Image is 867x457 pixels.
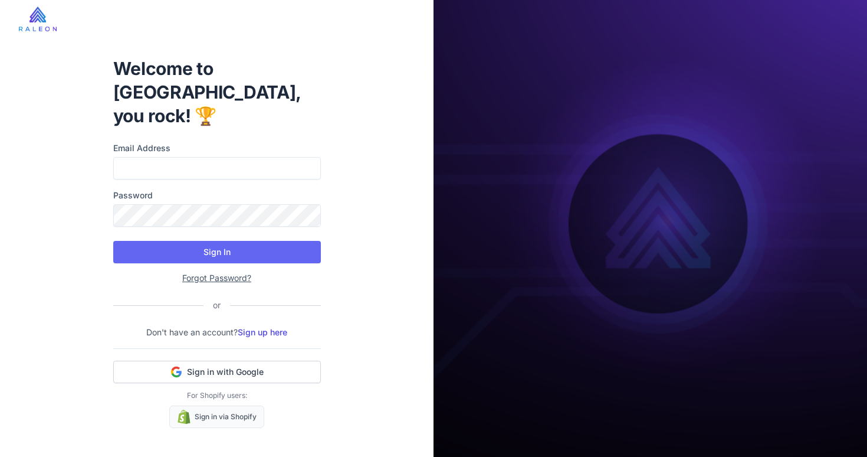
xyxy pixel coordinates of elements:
button: Sign In [113,241,321,263]
span: Sign in with Google [187,366,264,378]
label: Password [113,189,321,202]
img: raleon-logo-whitebg.9aac0268.jpg [19,6,57,31]
label: Email Address [113,142,321,155]
div: or [203,299,230,312]
h1: Welcome to [GEOGRAPHIC_DATA], you rock! 🏆 [113,57,321,128]
p: For Shopify users: [113,390,321,401]
p: Don't have an account? [113,326,321,339]
a: Sign in via Shopify [169,406,264,428]
button: Sign in with Google [113,361,321,383]
a: Forgot Password? [182,273,251,283]
a: Sign up here [238,327,287,337]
